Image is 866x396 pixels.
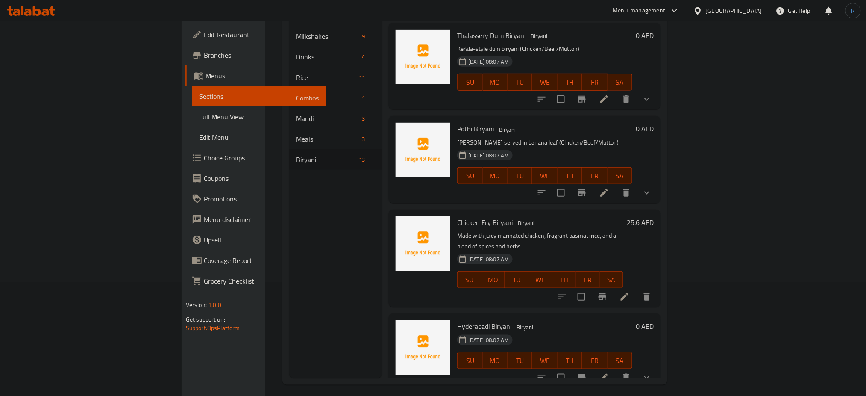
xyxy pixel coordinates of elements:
button: TU [508,167,532,184]
span: Select to update [552,90,570,108]
img: Pothi Biryani [396,123,450,177]
span: Version: [186,299,207,310]
h6: 25.6 AED [627,216,654,228]
a: Grocery Checklist [185,271,326,291]
button: FR [582,352,607,369]
span: Get support on: [186,314,225,325]
span: [DATE] 08:07 AM [465,151,512,160]
span: SU [461,355,479,367]
button: show more [637,89,657,109]
span: MO [486,170,504,182]
button: SA [608,167,632,184]
span: TU [511,355,529,367]
a: Choice Groups [185,148,326,168]
span: Combos [296,93,358,103]
button: Branch-specific-item [592,287,613,307]
span: MO [485,274,502,286]
span: [DATE] 08:07 AM [465,58,512,66]
span: FR [579,274,596,286]
span: Pothi Biryani [457,122,494,135]
button: delete [616,367,637,388]
span: TH [556,274,572,286]
span: [DATE] 08:07 AM [465,255,512,263]
a: Sections [192,86,326,106]
span: TH [561,76,579,89]
button: sort-choices [531,183,552,203]
button: SU [457,167,482,184]
span: Biryani [513,322,537,332]
div: items [358,134,368,144]
svg: Show Choices [642,94,652,104]
span: MO [486,355,504,367]
span: Edit Restaurant [204,30,320,40]
div: Menu-management [613,6,666,16]
div: Mandi [296,113,358,124]
span: Menu disclaimer [204,214,320,225]
button: MO [483,74,508,91]
button: delete [637,287,657,307]
button: show more [637,183,657,203]
button: WE [532,352,557,369]
span: Sections [199,91,320,101]
span: Chicken Fry Biryani [457,216,513,229]
div: Biryani [496,124,519,135]
button: SA [608,352,632,369]
button: FR [582,74,607,91]
h6: 0 AED [636,123,654,135]
h6: 0 AED [636,320,654,332]
span: Biryani [514,218,538,228]
button: Branch-specific-item [572,183,592,203]
span: 9 [358,33,368,41]
button: sort-choices [531,89,552,109]
span: 3 [358,115,368,123]
button: FR [576,271,599,288]
a: Menu disclaimer [185,209,326,230]
a: Promotions [185,189,326,209]
span: Edit Menu [199,132,320,142]
button: TU [505,271,528,288]
span: TH [561,355,579,367]
button: MO [483,352,508,369]
button: MO [481,271,505,288]
button: sort-choices [531,367,552,388]
button: WE [532,167,557,184]
button: SA [600,271,623,288]
span: Drinks [296,52,358,62]
span: 11 [355,74,368,82]
button: TH [558,74,582,91]
button: Branch-specific-item [572,367,592,388]
div: Combos1 [289,88,382,108]
div: Rice11 [289,67,382,88]
span: 4 [358,53,368,61]
button: SU [457,271,481,288]
button: TH [558,167,582,184]
span: Grocery Checklist [204,276,320,286]
span: Select to update [552,184,570,202]
a: Edit Restaurant [185,24,326,45]
span: Hyderabadi Biryani [457,320,511,333]
svg: Show Choices [642,188,652,198]
span: Biryani [527,31,551,41]
a: Menus [185,65,326,86]
span: Rice [296,72,355,83]
a: Edit menu item [599,94,609,104]
span: FR [586,355,604,367]
button: TU [508,74,532,91]
span: SU [461,76,479,89]
img: Hyderabadi Biryani [396,320,450,375]
a: Edit menu item [599,372,609,383]
span: Branches [204,50,320,60]
span: 1.0.0 [208,299,221,310]
span: 1 [358,94,368,102]
span: 13 [355,156,368,164]
span: TU [511,76,529,89]
nav: Menu sections [289,23,382,173]
p: Made with juicy marinated chicken, fragrant basmati rice, and a blend of spices and herbs [457,231,623,252]
button: SA [608,74,632,91]
h6: 0 AED [636,30,654,41]
div: items [358,113,368,124]
img: Thalassery Dum Biryani [396,30,450,84]
img: Chicken Fry Biryani [396,216,450,271]
span: SA [611,170,629,182]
